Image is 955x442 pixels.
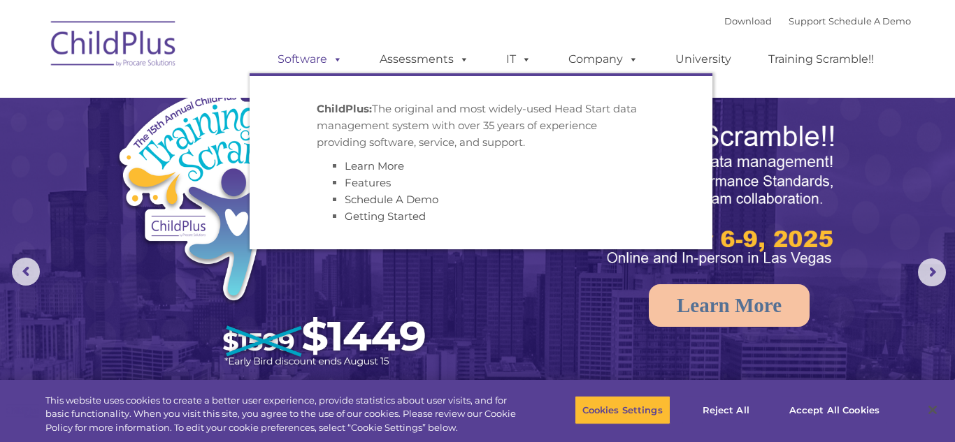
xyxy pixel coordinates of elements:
[366,45,483,73] a: Assessments
[917,395,948,425] button: Close
[317,101,645,151] p: The original and most widely-used Head Start data management system with over 35 years of experie...
[44,11,184,81] img: ChildPlus by Procare Solutions
[45,394,525,435] div: This website uses cookies to create a better user experience, provide statistics about user visit...
[492,45,545,73] a: IT
[661,45,745,73] a: University
[575,395,670,425] button: Cookies Settings
[828,15,911,27] a: Schedule A Demo
[789,15,826,27] a: Support
[724,15,911,27] font: |
[724,15,772,27] a: Download
[345,193,438,206] a: Schedule A Demo
[194,92,237,103] span: Last name
[649,284,810,327] a: Learn More
[345,209,426,223] a: Getting Started
[754,45,888,73] a: Training Scramble!!
[345,159,404,172] a: Learn More
[554,45,652,73] a: Company
[317,102,372,115] strong: ChildPlus:
[194,149,254,160] span: Phone number
[782,395,887,425] button: Accept All Cookies
[682,395,770,425] button: Reject All
[345,176,391,189] a: Features
[264,45,357,73] a: Software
